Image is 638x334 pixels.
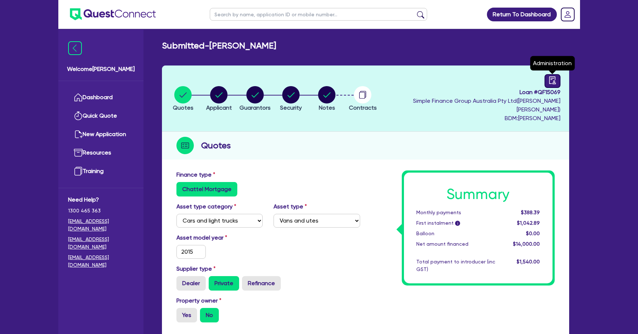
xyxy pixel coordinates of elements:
[176,182,237,196] label: Chattel Mortgage
[176,265,216,273] label: Supplier type
[68,144,134,162] a: Resources
[383,114,560,123] span: BDM: [PERSON_NAME]
[411,240,501,248] div: Net amount financed
[239,86,271,113] button: Guarantors
[349,86,377,113] button: Contracts
[200,308,219,322] label: No
[68,162,134,181] a: Training
[176,276,206,291] label: Dealer
[74,111,83,120] img: quick-quote
[274,202,307,211] label: Asset type
[176,296,221,305] label: Property owner
[162,41,276,51] h2: Submitted - [PERSON_NAME]
[70,8,156,20] img: quest-connect-logo-blue
[74,130,83,139] img: new-application
[68,88,134,107] a: Dashboard
[68,125,134,144] a: New Application
[74,167,83,176] img: training
[67,65,135,73] span: Welcome [PERSON_NAME]
[383,88,560,97] span: Loan # QF15069
[513,241,540,247] span: $14,000.00
[349,104,377,111] span: Contracts
[176,202,236,211] label: Asset type category
[68,236,134,251] a: [EMAIL_ADDRESS][DOMAIN_NAME]
[68,107,134,125] a: Quick Quote
[416,186,540,203] h1: Summary
[319,104,335,111] span: Notes
[455,221,460,226] span: i
[549,76,556,84] span: audit
[171,233,268,242] label: Asset model year
[545,74,560,88] a: audit
[176,170,215,179] label: Finance type
[206,86,232,113] button: Applicant
[68,254,134,269] a: [EMAIL_ADDRESS][DOMAIN_NAME]
[68,195,134,204] span: Need Help?
[206,104,232,111] span: Applicant
[68,41,82,55] img: icon-menu-close
[210,8,427,21] input: Search by name, application ID or mobile number...
[487,8,557,21] a: Return To Dashboard
[521,210,540,215] span: $388.39
[242,276,281,291] label: Refinance
[209,276,239,291] label: Private
[74,148,83,157] img: resources
[411,230,501,237] div: Balloon
[558,5,577,24] a: Dropdown toggle
[68,217,134,233] a: [EMAIL_ADDRESS][DOMAIN_NAME]
[411,219,501,227] div: First instalment
[239,104,271,111] span: Guarantors
[201,139,231,152] h2: Quotes
[411,258,501,273] div: Total payment to introducer (inc GST)
[526,231,540,236] span: $0.00
[517,259,540,265] span: $1,540.00
[413,97,560,113] span: Simple Finance Group Australia Pty Ltd ( [PERSON_NAME] [PERSON_NAME] )
[173,104,193,111] span: Quotes
[318,86,336,113] button: Notes
[280,104,302,111] span: Security
[172,86,194,113] button: Quotes
[176,308,197,322] label: Yes
[68,207,134,215] span: 1300 465 363
[280,86,302,113] button: Security
[530,56,575,71] div: Administration
[517,220,540,226] span: $1,042.89
[176,137,194,154] img: step-icon
[411,209,501,216] div: Monthly payments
